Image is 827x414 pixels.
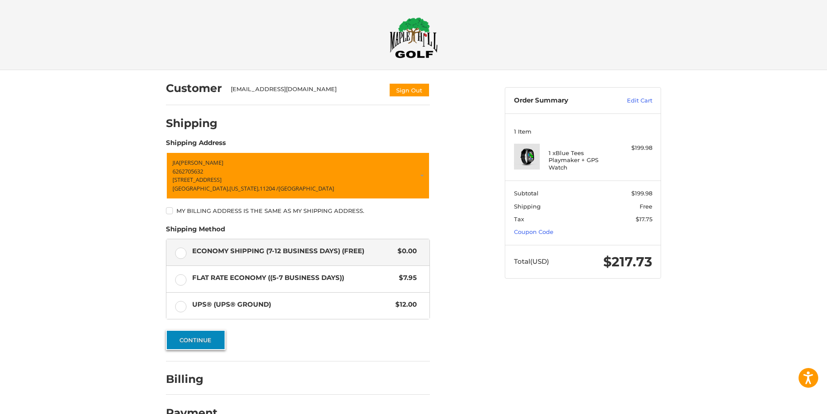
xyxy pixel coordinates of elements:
span: [STREET_ADDRESS] [172,176,222,184]
h3: Order Summary [514,96,608,105]
span: Total (USD) [514,257,549,265]
span: $0.00 [393,246,417,256]
span: Subtotal [514,190,538,197]
span: UPS® (UPS® Ground) [192,300,391,310]
span: 11204 / [260,184,278,192]
span: Flat Rate Economy ((5-7 Business Days)) [192,273,395,283]
button: Continue [166,330,225,350]
a: Edit Cart [608,96,652,105]
a: Coupon Code [514,228,553,235]
span: JIA [172,159,179,166]
label: My billing address is the same as my shipping address. [166,207,430,214]
span: [PERSON_NAME] [179,159,223,166]
span: Economy Shipping (7-12 Business Days) (Free) [192,246,394,256]
span: $17.75 [636,216,652,223]
span: Free [640,203,652,210]
div: [EMAIL_ADDRESS][DOMAIN_NAME] [231,85,380,97]
h2: Billing [166,372,217,386]
span: $7.95 [394,273,417,283]
legend: Shipping Address [166,138,226,152]
button: Sign Out [389,83,430,97]
a: Enter or select a different address [166,152,430,199]
legend: Shipping Method [166,224,225,238]
h3: 1 Item [514,128,652,135]
span: Tax [514,216,524,223]
span: $12.00 [391,300,417,310]
img: Maple Hill Golf [390,17,438,58]
h2: Customer [166,81,222,95]
span: $217.73 [603,254,652,270]
span: [GEOGRAPHIC_DATA] [278,184,334,192]
span: 6262705632 [172,167,203,175]
div: $199.98 [618,144,652,152]
h2: Shipping [166,117,218,130]
span: Shipping [514,203,541,210]
h4: 1 x Blue Tees Playmaker + GPS Watch [549,149,616,171]
span: [GEOGRAPHIC_DATA], [172,184,229,192]
span: $199.98 [631,190,652,197]
span: [US_STATE], [229,184,260,192]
